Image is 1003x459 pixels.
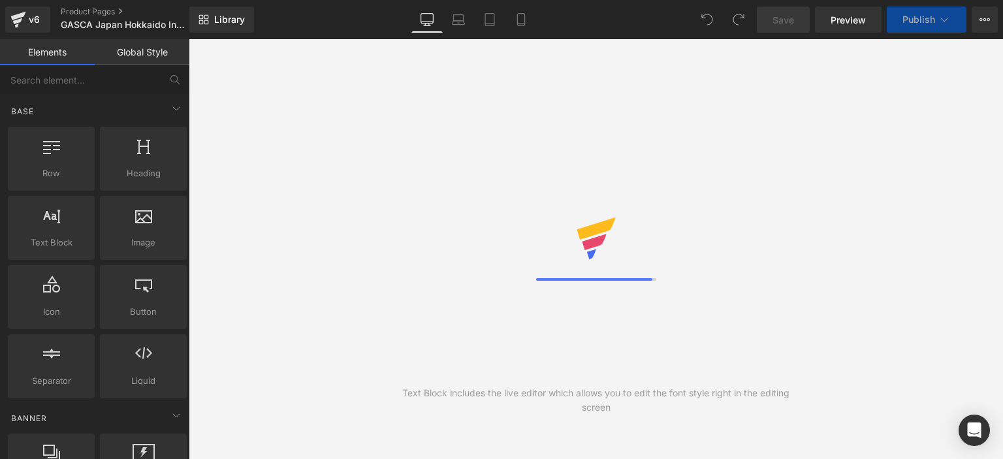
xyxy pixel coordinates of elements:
div: Text Block includes the live editor which allows you to edit the font style right in the editing ... [392,386,800,415]
button: Undo [694,7,720,33]
span: Icon [12,305,91,319]
span: Liquid [104,374,183,388]
a: Mobile [505,7,537,33]
a: Tablet [474,7,505,33]
span: Image [104,236,183,249]
button: Publish [887,7,966,33]
a: Global Style [95,39,189,65]
span: Separator [12,374,91,388]
a: Laptop [443,7,474,33]
span: Banner [10,412,48,424]
button: More [972,7,998,33]
span: Save [772,13,794,27]
a: v6 [5,7,50,33]
a: Preview [815,7,882,33]
span: Heading [104,166,183,180]
a: New Library [189,7,254,33]
span: Text Block [12,236,91,249]
a: Desktop [411,7,443,33]
div: Open Intercom Messenger [959,415,990,446]
span: Publish [902,14,935,25]
button: Redo [725,7,752,33]
div: v6 [26,11,42,28]
span: Button [104,305,183,319]
span: Base [10,105,35,118]
span: Library [214,14,245,25]
span: Row [12,166,91,180]
span: GASCA Japan Hokkaido International Music Competition [61,20,186,30]
a: Product Pages [61,7,211,17]
span: Preview [831,13,866,27]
